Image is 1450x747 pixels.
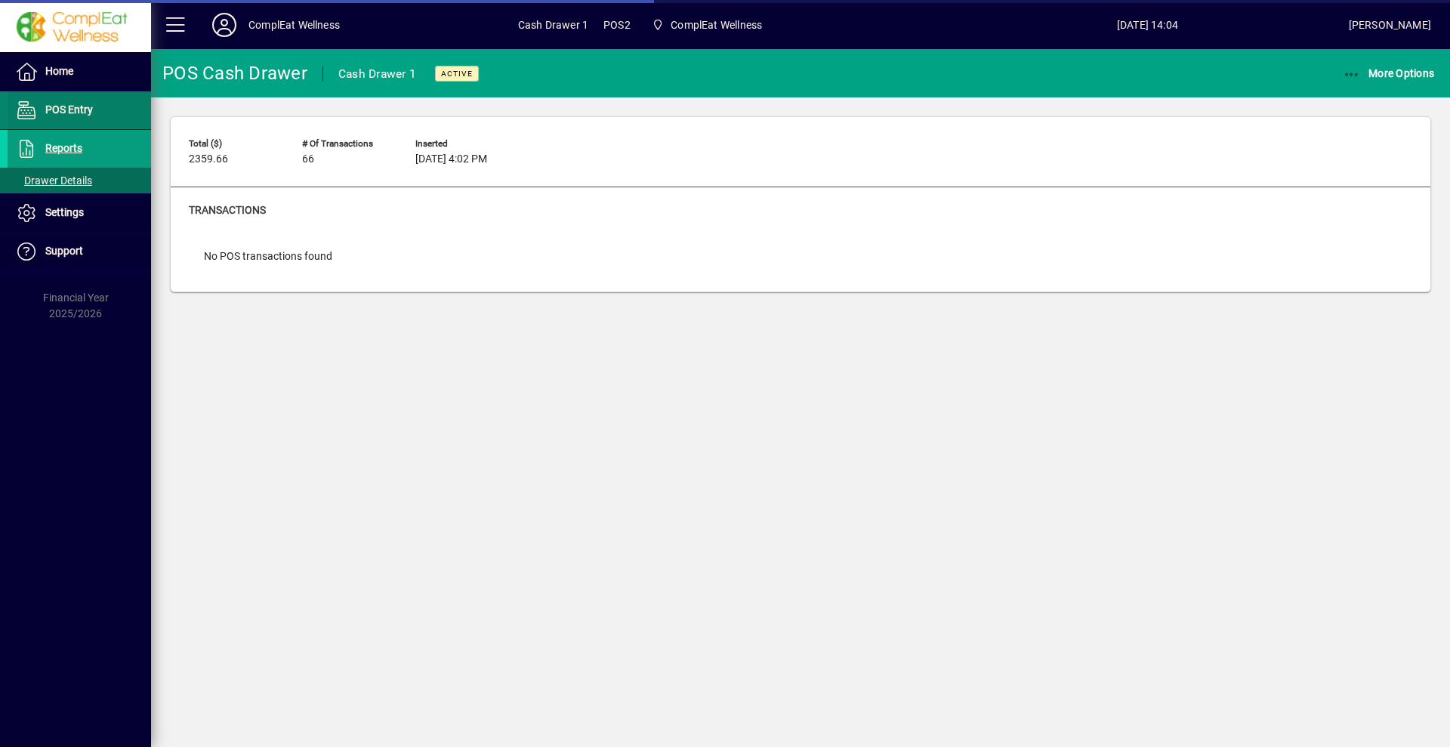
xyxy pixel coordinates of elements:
span: Home [45,65,73,77]
a: POS Entry [8,91,151,129]
span: Transactions [189,204,266,216]
div: [PERSON_NAME] [1349,13,1431,37]
span: Inserted [415,139,506,149]
span: POS2 [603,13,631,37]
span: POS Entry [45,103,93,116]
span: Support [45,245,83,257]
span: Active [441,69,473,79]
span: 2359.66 [189,153,228,165]
span: ComplEat Wellness [646,11,768,39]
span: Drawer Details [15,174,92,187]
span: Settings [45,206,84,218]
span: Total ($) [189,139,279,149]
div: No POS transactions found [189,233,347,279]
button: More Options [1339,60,1439,87]
span: # of Transactions [302,139,393,149]
span: ComplEat Wellness [671,13,762,37]
span: 66 [302,153,314,165]
span: Reports [45,142,82,154]
span: More Options [1343,67,1435,79]
span: [DATE] 4:02 PM [415,153,487,165]
button: Profile [200,11,248,39]
div: POS Cash Drawer [162,61,307,85]
a: Settings [8,194,151,232]
a: Drawer Details [8,168,151,193]
div: Cash Drawer 1 [338,62,416,86]
a: Home [8,53,151,91]
a: Support [8,233,151,270]
span: [DATE] 14:04 [946,13,1349,37]
span: Cash Drawer 1 [518,13,588,37]
div: ComplEat Wellness [248,13,340,37]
